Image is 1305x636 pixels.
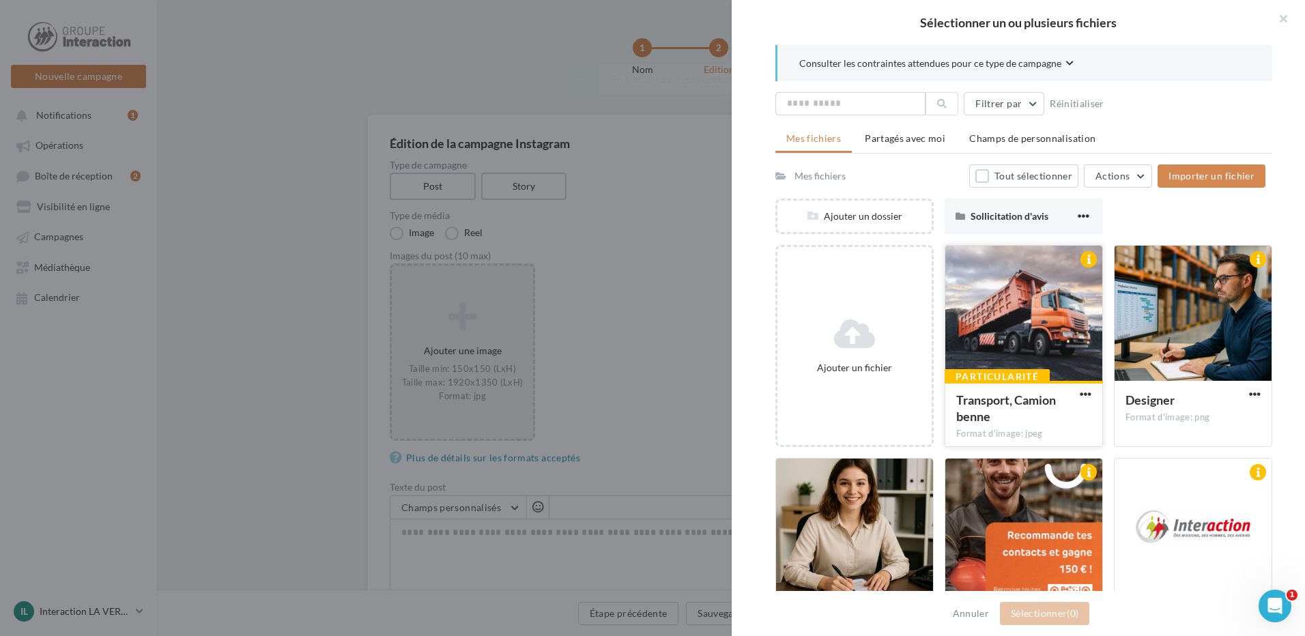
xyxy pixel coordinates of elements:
button: Consulter les contraintes attendues pour ce type de campagne [799,56,1074,73]
span: Actions [1095,170,1130,182]
h2: Sélectionner un ou plusieurs fichiers [754,16,1283,29]
span: Importer un fichier [1168,170,1254,182]
span: Designer [1125,392,1175,407]
span: Partagés avec moi [865,132,945,144]
div: Ajouter un dossier [777,209,932,223]
button: Tout sélectionner [969,164,1078,188]
button: Importer un fichier [1158,164,1265,188]
div: Fichier ajouté avec succès [567,63,738,95]
span: 1 [1287,590,1297,601]
div: Particularité [945,369,1050,384]
span: Sollicitation d'avis [971,210,1048,222]
button: Sélectionner(0) [1000,602,1089,625]
span: Champs de personnalisation [969,132,1095,144]
div: Mes fichiers [794,169,846,183]
button: Actions [1084,164,1152,188]
button: Réinitialiser [1044,96,1110,112]
button: Annuler [947,605,994,622]
div: Format d'image: jpeg [956,428,1091,440]
span: Consulter les contraintes attendues pour ce type de campagne [799,57,1061,70]
iframe: Intercom live chat [1259,590,1291,622]
span: Mes fichiers [786,132,841,144]
button: Filtrer par [964,92,1044,115]
div: Format d'image: png [1125,411,1261,424]
div: Ajouter un fichier [783,361,926,375]
span: (0) [1067,607,1078,619]
span: Transport, Camion benne [956,392,1056,424]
